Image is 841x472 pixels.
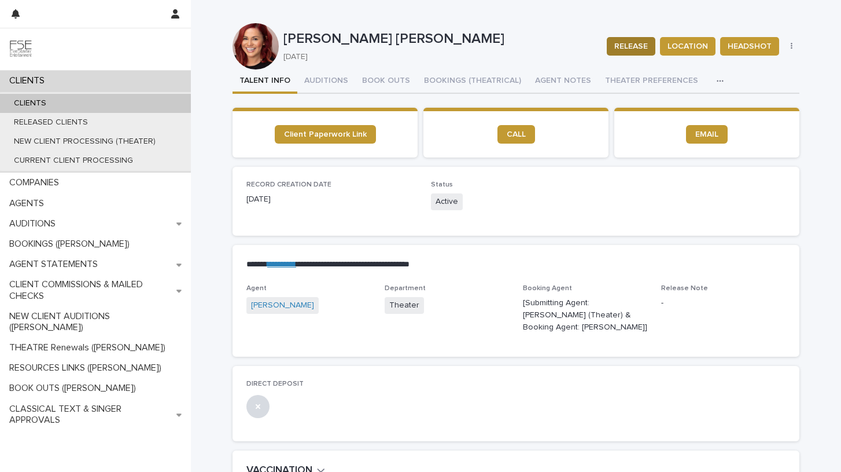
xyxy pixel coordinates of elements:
[5,75,54,86] p: CLIENTS
[355,69,417,94] button: BOOK OUTS
[661,297,785,309] p: -
[5,198,53,209] p: AGENTS
[5,177,68,188] p: COMPANIES
[5,156,142,166] p: CURRENT CLIENT PROCESSING
[246,193,417,206] p: [DATE]
[385,297,424,314] span: Theater
[523,297,647,333] p: [Submitting Agent: [PERSON_NAME] (Theater) & Booking Agent: [PERSON_NAME]]
[686,125,728,144] a: EMAIL
[251,299,314,312] a: [PERSON_NAME]
[5,118,97,127] p: RELEASED CLIENTS
[275,125,376,144] a: Client Paperwork Link
[297,69,355,94] button: AUDITIONS
[5,98,56,108] p: CLIENTS
[246,181,331,188] span: RECORD CREATION DATE
[614,41,648,52] span: RELEASE
[5,239,139,250] p: BOOKINGS ([PERSON_NAME])
[598,69,705,94] button: THEATER PREFERENCES
[431,181,453,188] span: Status
[5,279,176,301] p: CLIENT COMMISSIONS & MAILED CHECKS
[720,37,779,56] button: HEADSHOT
[661,285,708,292] span: Release Note
[283,52,593,62] p: [DATE]
[284,130,367,138] span: Client Paperwork Link
[728,41,772,52] span: HEADSHOT
[528,69,598,94] button: AGENT NOTES
[9,38,32,61] img: 9JgRvJ3ETPGCJDhvPVA5
[246,285,267,292] span: Agent
[695,130,718,138] span: EMAIL
[417,69,528,94] button: BOOKINGS (THEATRICAL)
[283,31,597,47] p: [PERSON_NAME] [PERSON_NAME]
[246,380,304,387] span: DIRECT DEPOSIT
[497,125,535,144] a: CALL
[607,37,655,56] button: RELEASE
[5,342,175,353] p: THEATRE Renewals ([PERSON_NAME])
[233,69,297,94] button: TALENT INFO
[5,218,65,229] p: AUDITIONS
[385,285,426,292] span: Department
[5,311,191,333] p: NEW CLIENT AUDITIONS ([PERSON_NAME])
[667,41,708,52] span: LOCATION
[660,37,715,56] button: LOCATION
[5,383,145,394] p: BOOK OUTS ([PERSON_NAME])
[431,193,463,210] span: Active
[507,130,526,138] span: CALL
[5,363,171,374] p: RESOURCES LINKS ([PERSON_NAME])
[523,285,572,292] span: Booking Agent
[5,137,165,147] p: NEW CLIENT PROCESSING (THEATER)
[5,259,107,270] p: AGENT STATEMENTS
[5,404,176,426] p: CLASSICAL TEXT & SINGER APPROVALS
